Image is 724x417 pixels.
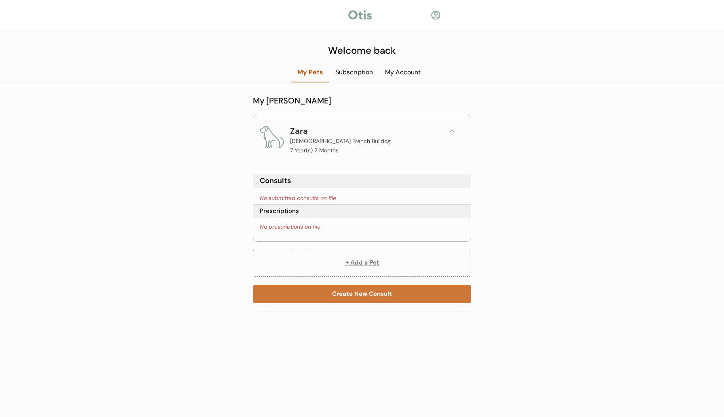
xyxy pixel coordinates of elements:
[379,68,427,77] div: My Account
[260,125,284,149] img: dog.png
[260,207,299,215] div: Prescriptions
[291,68,329,77] div: My Pets
[290,125,320,137] div: Zara
[253,95,471,107] div: My [PERSON_NAME]
[283,43,441,58] div: Welcome back
[260,194,336,202] div: No submitted consults on file
[253,285,471,303] button: Create New Consult
[260,223,320,231] div: No prescriptions on file
[290,147,339,153] p: 7 Year(s) 2 Months
[253,250,471,277] button: + Add a Pet
[260,176,291,186] div: Consults
[329,68,379,77] div: Subscription
[290,137,391,145] div: [DEMOGRAPHIC_DATA] French Bulldog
